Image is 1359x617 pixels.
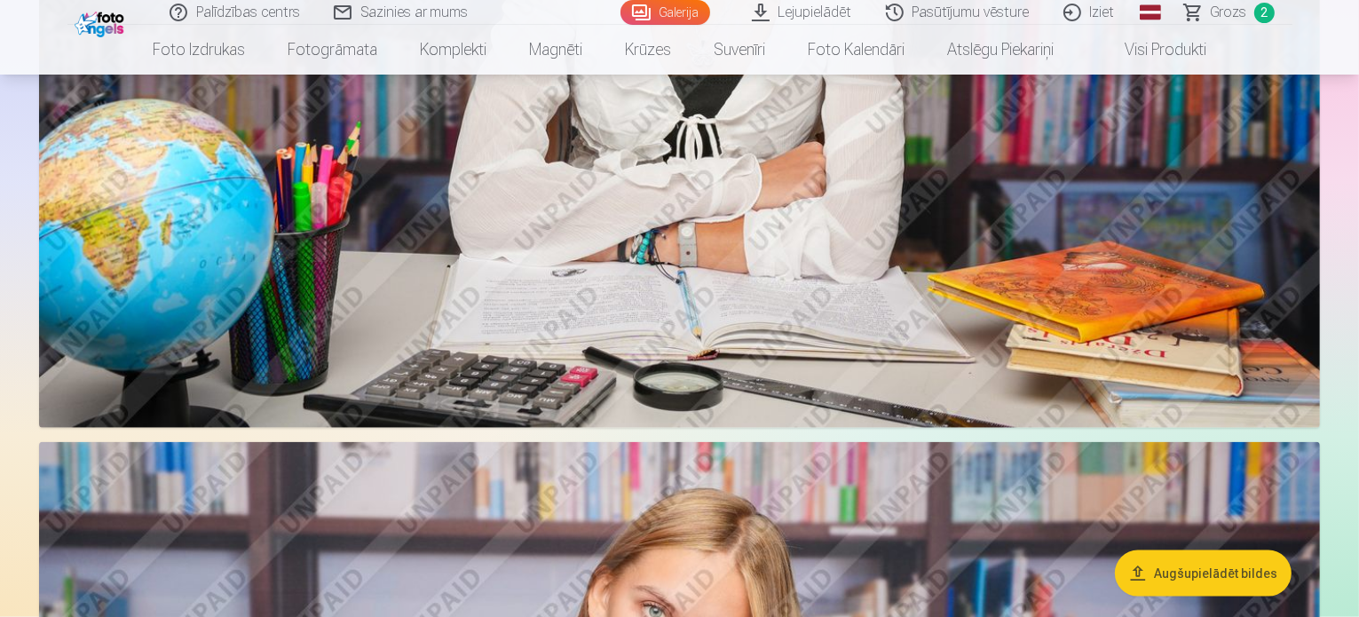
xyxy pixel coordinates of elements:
[266,25,399,75] a: Fotogrāmata
[692,25,786,75] a: Suvenīri
[926,25,1075,75] a: Atslēgu piekariņi
[604,25,692,75] a: Krūzes
[399,25,508,75] a: Komplekti
[1211,2,1247,23] span: Grozs
[508,25,604,75] a: Magnēti
[75,7,129,37] img: /fa1
[786,25,926,75] a: Foto kalendāri
[1115,550,1292,596] button: Augšupielādēt bildes
[1075,25,1228,75] a: Visi produkti
[1254,3,1275,23] span: 2
[131,25,266,75] a: Foto izdrukas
